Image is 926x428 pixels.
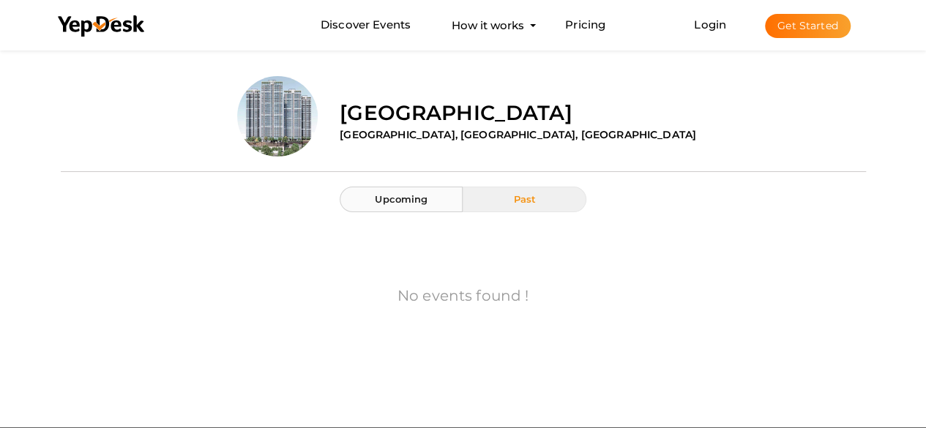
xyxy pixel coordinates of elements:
label: No events found ! [397,285,529,307]
a: Discover Events [321,12,411,39]
img: SMVBBMWC_normal.png [237,76,318,157]
label: [GEOGRAPHIC_DATA], [GEOGRAPHIC_DATA], [GEOGRAPHIC_DATA] [340,127,696,142]
span: Past [513,193,536,205]
button: Get Started [765,14,851,38]
span: Upcoming [375,193,427,205]
a: Pricing [565,12,605,39]
a: Login [694,18,726,31]
button: Past [463,187,586,212]
button: How it works [447,12,529,39]
label: [GEOGRAPHIC_DATA] [340,98,572,127]
button: Upcoming [340,187,463,212]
